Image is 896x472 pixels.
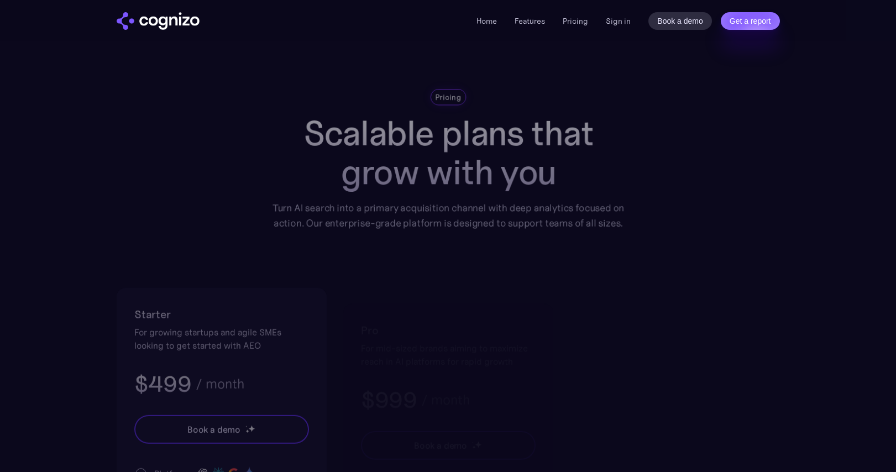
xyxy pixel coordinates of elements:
[435,92,461,103] div: Pricing
[563,16,588,26] a: Pricing
[474,440,481,448] img: star
[361,386,417,415] h3: $999
[117,12,200,30] img: cognizo logo
[264,114,632,192] h1: Scalable plans that grow with you
[134,370,191,398] h3: $499
[245,426,247,427] img: star
[471,445,475,449] img: star
[134,306,309,323] h2: Starter
[421,394,469,407] div: / month
[413,439,467,452] div: Book a demo
[361,431,536,460] a: Book a demostarstarstar
[606,14,631,28] a: Sign in
[721,12,780,30] a: Get a report
[361,342,536,368] div: For mid-sized brands aiming to maximize reach in AI platforms for rapid growth
[195,377,244,391] div: / month
[187,423,240,436] div: Book a demo
[248,424,255,432] img: star
[476,16,497,26] a: Home
[515,16,545,26] a: Features
[134,415,309,444] a: Book a demostarstarstar
[361,322,536,339] h2: Pro
[648,12,712,30] a: Book a demo
[134,326,309,352] div: For growing startups and agile SMEs looking to get started with AEO
[117,12,200,30] a: home
[471,442,473,443] img: star
[245,429,249,433] img: star
[264,201,632,231] div: Turn AI search into a primary acquisition channel with deep analytics focused on action. Our ente...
